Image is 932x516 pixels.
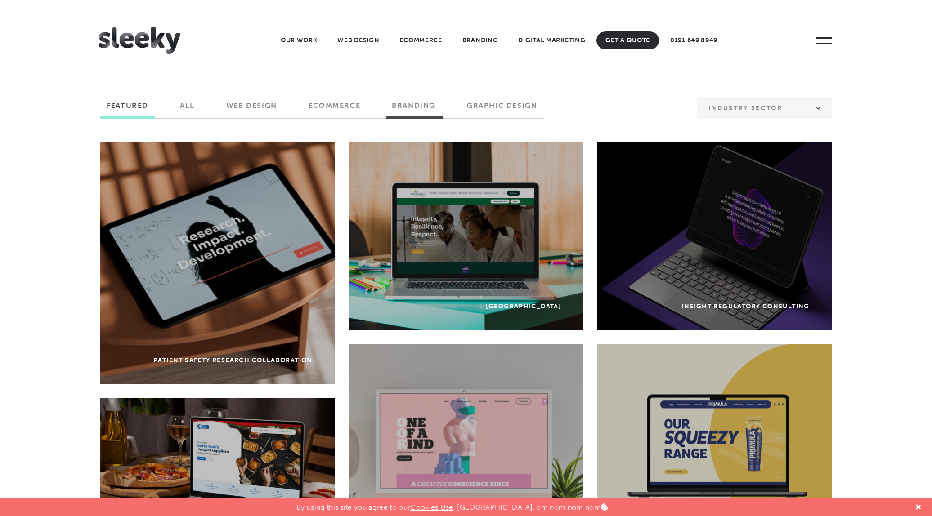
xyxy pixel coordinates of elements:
label: Ecommerce [302,101,367,116]
label: Graphic Design [460,101,544,116]
a: Get A Quote [596,31,659,49]
label: Branding [385,101,442,116]
a: 0191 649 8949 [661,31,726,49]
img: Sleeky Web Design Newcastle [99,27,180,54]
label: Web Design [220,101,284,116]
a: Web Design [328,31,388,49]
p: By using this site you agree to our . [GEOGRAPHIC_DATA], om nom nom nom [296,498,608,512]
a: Digital Marketing [509,31,594,49]
a: Cookies Use [410,503,453,512]
label: All [173,101,202,116]
a: Branding [453,31,507,49]
a: Our Work [272,31,327,49]
a: Ecommerce [390,31,451,49]
label: Featured [100,101,155,116]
